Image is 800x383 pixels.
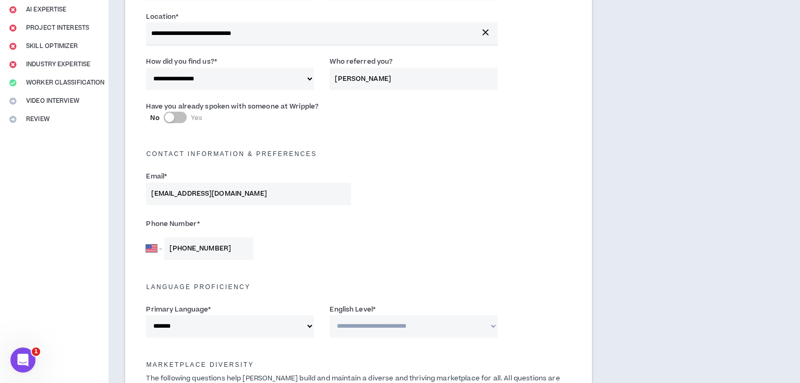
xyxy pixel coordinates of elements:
[146,168,167,185] label: Email
[32,348,40,356] span: 1
[146,53,217,70] label: How did you find us?
[330,53,393,70] label: Who referred you?
[138,283,579,291] h5: Language Proficiency
[138,361,579,368] h5: Marketplace Diversity
[330,301,375,318] label: English Level
[164,112,187,123] button: NoYes
[146,301,211,318] label: Primary Language
[146,216,350,232] label: Phone Number
[150,113,159,123] span: No
[146,183,350,205] input: Enter Email
[10,348,35,373] iframe: Intercom live chat
[330,68,498,90] input: Name
[146,98,319,115] label: Have you already spoken with someone at Wripple?
[191,113,202,123] span: Yes
[138,150,579,158] h5: Contact Information & preferences
[146,8,178,25] label: Location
